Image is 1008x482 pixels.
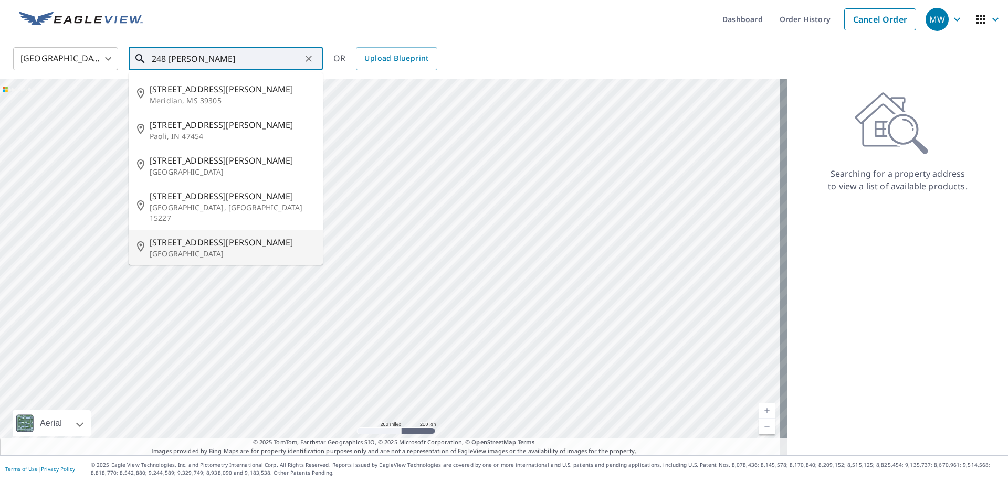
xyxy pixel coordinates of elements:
[150,131,314,142] p: Paoli, IN 47454
[150,167,314,177] p: [GEOGRAPHIC_DATA]
[41,465,75,473] a: Privacy Policy
[5,466,75,472] p: |
[13,410,91,436] div: Aerial
[91,461,1003,477] p: © 2025 Eagle View Technologies, Inc. and Pictometry International Corp. All Rights Reserved. Repo...
[152,44,301,73] input: Search by address or latitude-longitude
[150,249,314,259] p: [GEOGRAPHIC_DATA]
[471,438,516,446] a: OpenStreetMap
[253,438,535,447] span: © 2025 TomTom, Earthstar Geographics SIO, © 2025 Microsoft Corporation, ©
[518,438,535,446] a: Terms
[356,47,437,70] a: Upload Blueprint
[301,51,316,66] button: Clear
[150,202,314,223] p: [GEOGRAPHIC_DATA], [GEOGRAPHIC_DATA] 15227
[150,119,314,131] span: [STREET_ADDRESS][PERSON_NAME]
[844,8,916,30] a: Cancel Order
[926,8,949,31] div: MW
[364,52,428,65] span: Upload Blueprint
[150,154,314,167] span: [STREET_ADDRESS][PERSON_NAME]
[333,47,437,70] div: OR
[150,190,314,202] span: [STREET_ADDRESS][PERSON_NAME]
[759,403,775,419] a: Current Level 5, Zoom In
[150,83,314,95] span: [STREET_ADDRESS][PERSON_NAME]
[827,167,968,192] p: Searching for a property address to view a list of available products.
[5,465,38,473] a: Terms of Use
[759,419,775,434] a: Current Level 5, Zoom Out
[37,410,65,436] div: Aerial
[19,12,143,27] img: EV Logo
[150,236,314,249] span: [STREET_ADDRESS][PERSON_NAME]
[13,44,118,73] div: [GEOGRAPHIC_DATA]
[150,95,314,106] p: Meridian, MS 39305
